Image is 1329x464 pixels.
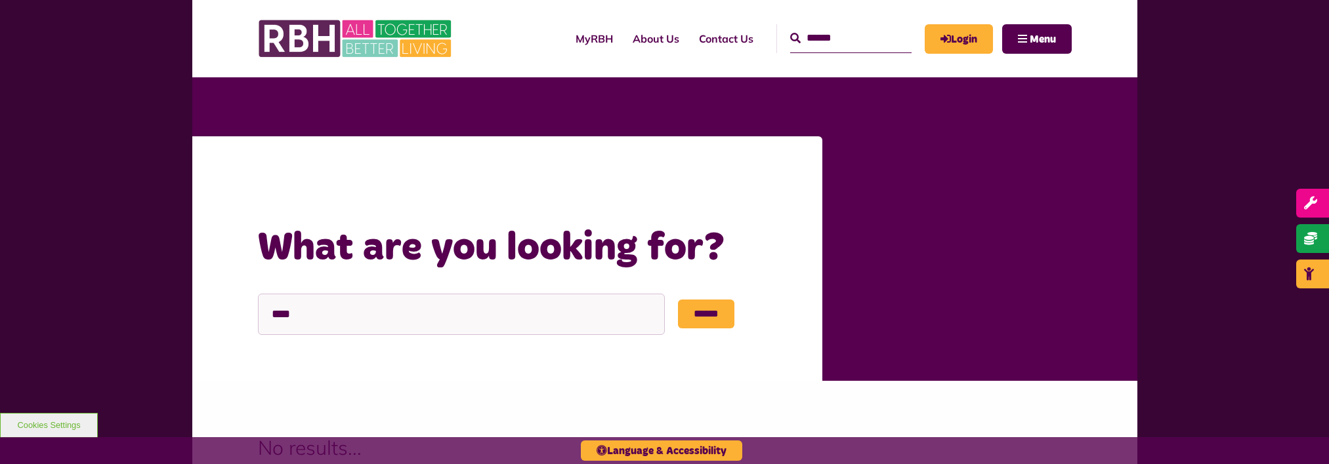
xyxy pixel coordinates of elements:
[566,21,623,56] a: MyRBH
[333,173,366,188] a: Home
[689,21,763,56] a: Contact Us
[1270,405,1329,464] iframe: Netcall Web Assistant for live chat
[258,433,1072,463] p: No results...
[1030,34,1056,45] span: Menu
[925,24,993,54] a: MyRBH
[383,173,532,188] a: What are you looking for?
[623,21,689,56] a: About Us
[258,13,455,64] img: RBH
[258,223,796,274] h1: What are you looking for?
[581,440,742,461] button: Language & Accessibility
[1002,24,1072,54] button: Navigation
